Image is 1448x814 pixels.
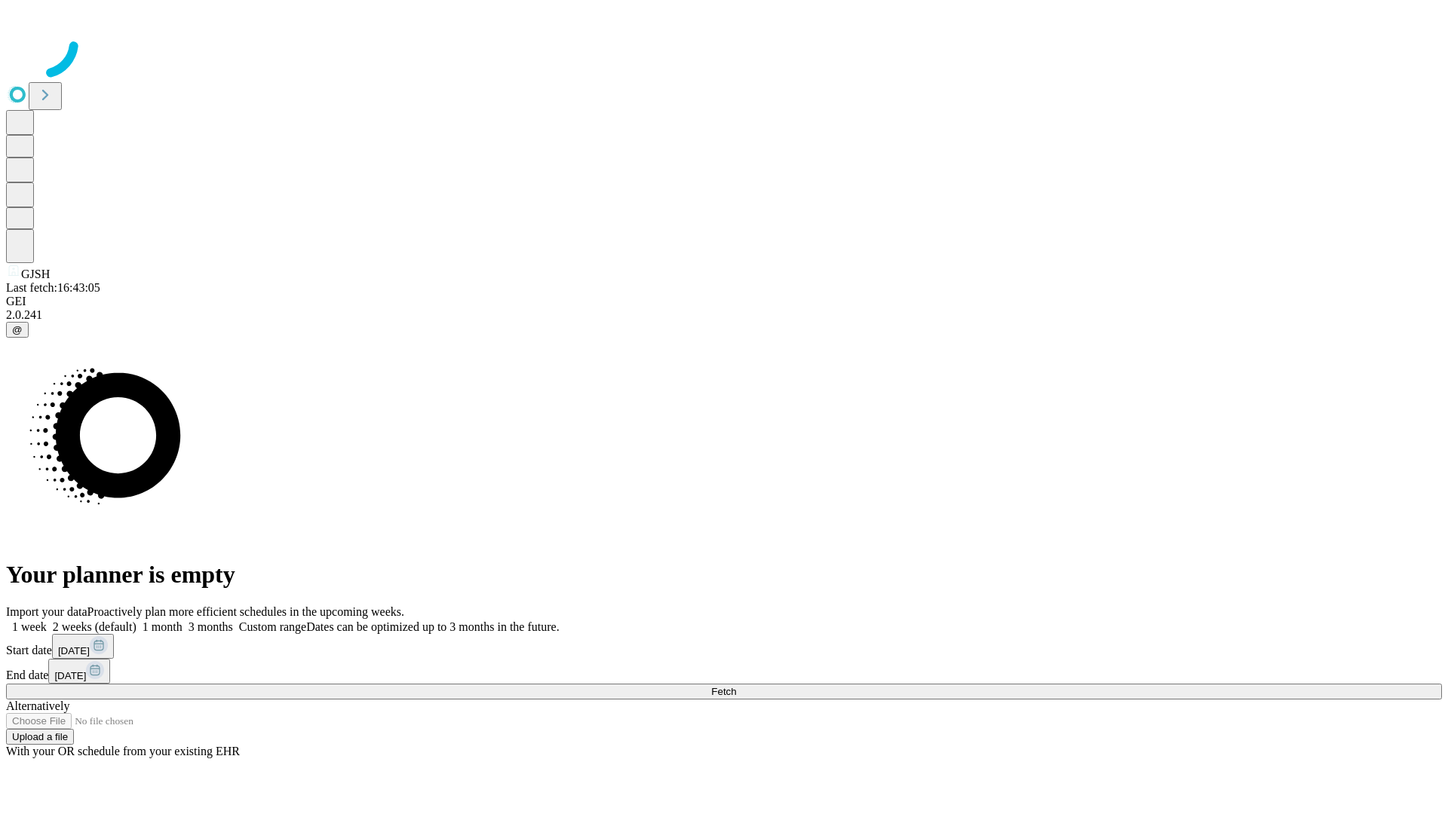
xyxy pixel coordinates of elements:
[189,620,233,633] span: 3 months
[58,645,90,656] span: [DATE]
[54,670,86,681] span: [DATE]
[143,620,183,633] span: 1 month
[6,281,100,294] span: Last fetch: 16:43:05
[6,659,1442,684] div: End date
[711,686,736,697] span: Fetch
[53,620,137,633] span: 2 weeks (default)
[6,684,1442,699] button: Fetch
[6,699,69,712] span: Alternatively
[12,620,47,633] span: 1 week
[21,268,50,280] span: GJSH
[239,620,306,633] span: Custom range
[87,605,404,618] span: Proactively plan more efficient schedules in the upcoming weeks.
[6,605,87,618] span: Import your data
[52,634,114,659] button: [DATE]
[6,745,240,757] span: With your OR schedule from your existing EHR
[6,322,29,338] button: @
[6,308,1442,322] div: 2.0.241
[6,561,1442,589] h1: Your planner is empty
[48,659,110,684] button: [DATE]
[12,324,23,335] span: @
[6,295,1442,308] div: GEI
[6,634,1442,659] div: Start date
[6,729,74,745] button: Upload a file
[306,620,559,633] span: Dates can be optimized up to 3 months in the future.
